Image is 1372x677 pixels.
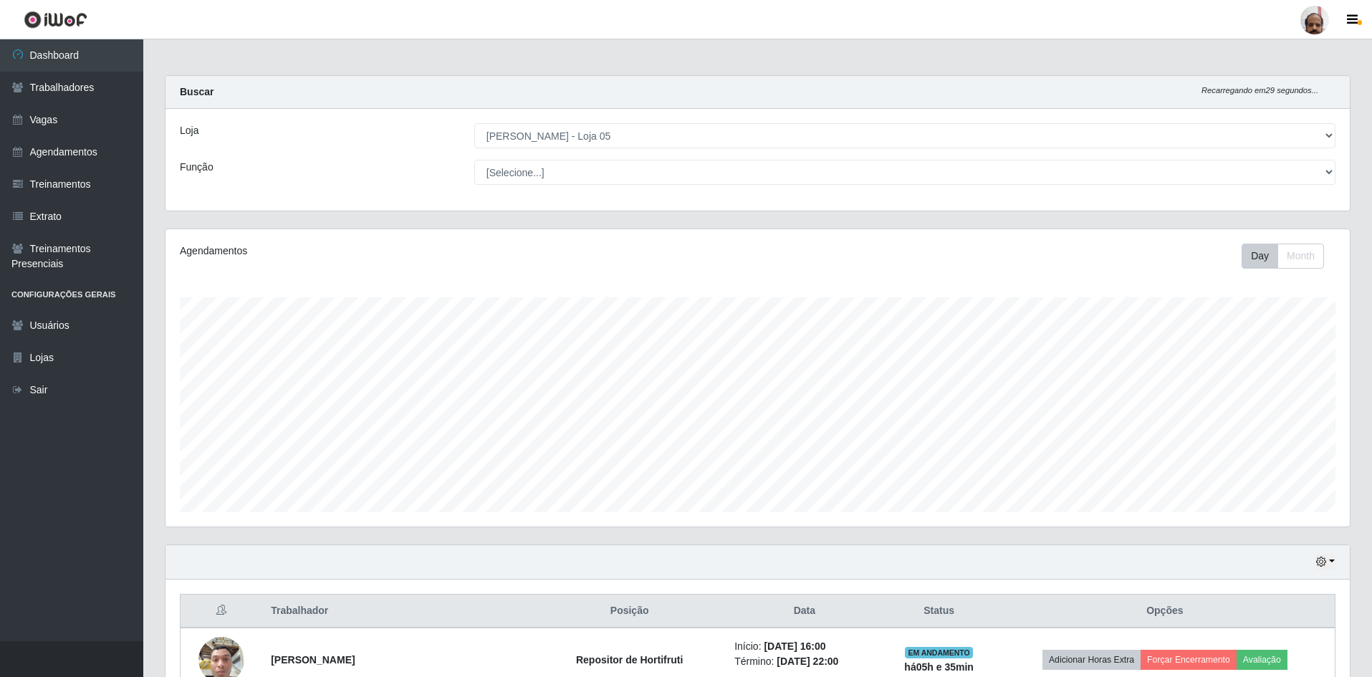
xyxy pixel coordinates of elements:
time: [DATE] 16:00 [764,640,825,652]
strong: Repositor de Hortifruti [576,654,683,666]
th: Trabalhador [262,595,533,628]
button: Forçar Encerramento [1141,650,1237,670]
strong: há 05 h e 35 min [904,661,974,673]
strong: Buscar [180,86,214,97]
div: Toolbar with button groups [1242,244,1335,269]
time: [DATE] 22:00 [777,656,838,667]
button: Adicionar Horas Extra [1042,650,1141,670]
strong: [PERSON_NAME] [271,654,355,666]
th: Data [726,595,883,628]
li: Término: [734,654,874,669]
div: First group [1242,244,1324,269]
button: Avaliação [1237,650,1287,670]
th: Posição [533,595,726,628]
label: Loja [180,123,198,138]
i: Recarregando em 29 segundos... [1201,86,1318,95]
span: EM ANDAMENTO [905,647,973,658]
button: Month [1277,244,1324,269]
li: Início: [734,639,874,654]
img: CoreUI Logo [24,11,87,29]
label: Função [180,160,214,175]
button: Day [1242,244,1278,269]
div: Agendamentos [180,244,649,259]
th: Status [883,595,995,628]
th: Opções [995,595,1335,628]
